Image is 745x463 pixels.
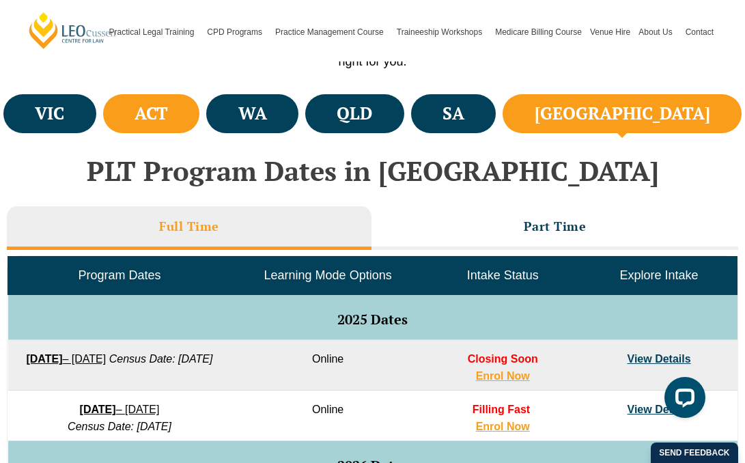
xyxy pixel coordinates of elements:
a: [DATE]– [DATE] [26,353,106,365]
span: Learning Mode Options [264,268,392,282]
h4: ACT [135,102,168,125]
a: Contact [681,3,718,61]
a: View Details [628,353,691,365]
a: Enrol Now [476,370,530,382]
a: CPD Programs [203,3,271,61]
a: Practice Management Course [271,3,393,61]
span: Program Dates [78,268,160,282]
em: Census Date: [DATE] [109,353,213,365]
a: View Details [628,404,691,415]
span: Filling Fast [473,404,530,415]
h4: WA [238,102,267,125]
h3: Part Time [524,219,587,234]
td: Online [231,391,424,441]
a: Traineeship Workshops [393,3,491,61]
a: Medicare Billing Course [491,3,586,61]
a: [PERSON_NAME] Centre for Law [27,11,118,50]
a: Venue Hire [586,3,634,61]
a: Practical Legal Training [105,3,203,61]
span: Intake Status [467,268,539,282]
a: Enrol Now [476,421,530,432]
a: About Us [634,3,681,61]
em: Census Date: [DATE] [68,421,171,432]
td: Online [231,340,424,391]
a: [DATE]– [DATE] [80,404,160,415]
iframe: LiveChat chat widget [653,371,711,429]
h4: QLD [337,102,372,125]
h4: VIC [35,102,64,125]
span: Closing Soon [468,353,538,365]
h4: [GEOGRAPHIC_DATA] [535,102,710,125]
span: Explore Intake [620,268,699,282]
span: 2025 Dates [337,310,408,328]
strong: [DATE] [26,353,62,365]
strong: [DATE] [80,404,116,415]
h3: Full Time [159,219,219,234]
h4: SA [442,102,464,125]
